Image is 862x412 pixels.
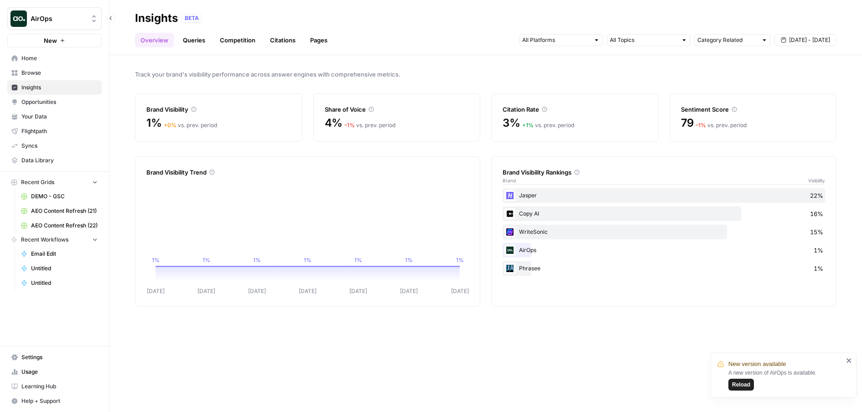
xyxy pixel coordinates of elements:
tspan: 1% [152,257,160,263]
button: [DATE] - [DATE] [774,34,836,46]
button: close [846,357,852,364]
span: 1% [146,116,162,130]
span: Track your brand's visibility performance across answer engines with comprehensive metrics. [135,70,836,79]
span: Browse [21,69,98,77]
span: AEO Content Refresh (21) [31,207,98,215]
span: Untitled [31,279,98,287]
a: Pages [305,33,333,47]
a: Learning Hub [7,379,102,394]
img: cbtemd9yngpxf5d3cs29ym8ckjcf [504,227,515,237]
span: Help + Support [21,397,98,405]
input: All Platforms [522,36,590,45]
a: Queries [177,33,211,47]
span: – 1 % [696,122,706,129]
a: Competition [214,33,261,47]
span: 15% [810,227,823,237]
span: Syncs [21,142,98,150]
button: Recent Workflows [7,233,102,247]
a: Untitled [17,261,102,276]
span: 4% [325,116,343,130]
a: Email Edit [17,247,102,261]
button: Help + Support [7,394,102,408]
div: vs. prev. period [522,121,574,129]
span: AEO Content Refresh (22) [31,221,98,230]
span: Reload [732,381,750,389]
span: DEMO - GSC [31,192,98,201]
tspan: [DATE] [248,288,266,294]
div: WriteSonic [503,225,825,239]
div: Insights [135,11,178,26]
a: Untitled [17,276,102,290]
span: – 1 % [344,122,355,129]
span: Recent Grids [21,178,54,186]
input: Category Related [697,36,758,45]
span: 1% [814,246,823,255]
span: Brand [503,177,516,184]
button: Reload [728,379,754,391]
span: 79 [681,116,694,130]
span: Learning Hub [21,382,98,391]
div: Phrasee [503,261,825,276]
div: Sentiment Score [681,105,826,114]
span: Opportunities [21,98,98,106]
span: [DATE] - [DATE] [789,36,830,44]
input: All Topics [610,36,677,45]
span: Visibility [808,177,825,184]
span: Home [21,54,98,62]
img: AirOps Logo [10,10,27,27]
tspan: [DATE] [451,288,469,294]
tspan: [DATE] [197,288,215,294]
span: Email Edit [31,250,98,258]
a: AEO Content Refresh (22) [17,218,102,233]
span: New version available [728,360,786,369]
a: Home [7,51,102,66]
a: Opportunities [7,95,102,109]
div: Brand Visibility Rankings [503,168,825,177]
span: 16% [810,209,823,218]
span: 22% [810,191,823,200]
span: Data Library [21,156,98,165]
tspan: 1% [456,257,464,263]
div: A new version of AirOps is available. [728,369,843,391]
button: New [7,34,102,47]
a: Browse [7,66,102,80]
a: AEO Content Refresh (21) [17,204,102,218]
div: Brand Visibility Trend [146,168,469,177]
a: Citations [265,33,301,47]
tspan: [DATE] [349,288,367,294]
div: Copy AI [503,206,825,221]
div: Brand Visibility [146,105,291,114]
tspan: 1% [203,257,210,263]
button: Recent Grids [7,175,102,189]
span: + 1 % [522,122,534,129]
span: AirOps [31,14,86,23]
a: DEMO - GSC [17,189,102,204]
span: + 0 % [164,122,177,129]
div: Jasper [503,188,825,203]
span: Usage [21,368,98,376]
img: m99gc1mb2p27l8faod7pewtdphe4 [504,190,515,201]
div: vs. prev. period [696,121,747,129]
span: Your Data [21,113,98,121]
tspan: 1% [304,257,312,263]
tspan: 1% [354,257,362,263]
div: BETA [182,14,202,23]
span: Untitled [31,264,98,273]
tspan: [DATE] [299,288,317,294]
img: yjux4x3lwinlft1ym4yif8lrli78 [504,245,515,256]
span: 1% [814,264,823,273]
div: Citation Rate [503,105,647,114]
tspan: 1% [405,257,413,263]
span: Recent Workflows [21,236,68,244]
a: Settings [7,350,102,365]
div: Share of Voice [325,105,469,114]
div: AirOps [503,243,825,257]
span: Settings [21,353,98,361]
tspan: 1% [253,257,261,263]
span: Insights [21,83,98,92]
tspan: [DATE] [147,288,165,294]
a: Syncs [7,139,102,153]
span: New [44,36,57,45]
div: vs. prev. period [344,121,395,129]
tspan: [DATE] [400,288,418,294]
